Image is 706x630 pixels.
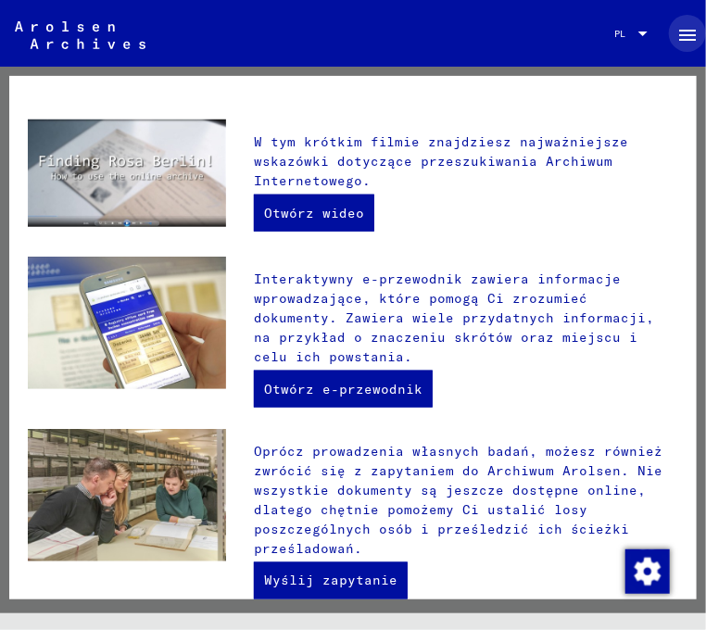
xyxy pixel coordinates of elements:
mat-icon: Side nav toggle icon [676,24,699,46]
font: W tym krótkim filmie znajdziesz najważniejsze wskazówki dotyczące przeszukiwania Archiwum Interne... [254,133,628,189]
img: inquiries.jpg [28,429,226,561]
font: Otwórz wideo [264,205,364,221]
button: Przełącz nawigację boczną [669,15,706,52]
img: video.jpg [28,120,226,227]
a: Otwórz wideo [254,195,374,232]
font: Oprócz prowadzenia własnych badań, możesz również zwrócić się z zapytaniem do Archiwum Arolsen. N... [254,443,662,557]
img: Arolsen_neg.svg [15,21,145,49]
font: PL [614,28,625,40]
font: Interaktywny e-przewodnik zawiera informacje wprowadzające, które pomogą Ci zrozumieć dokumenty. ... [254,271,654,365]
font: Wyślij zapytanie [264,573,397,589]
a: Wyślij zapytanie [254,562,408,599]
font: Otwórz e-przewodnik [264,381,422,397]
div: Zmiana zgody [624,548,669,593]
img: eguide.jpg [28,257,226,389]
a: Otwórz e-przewodnik [254,371,433,408]
img: Zmiana zgody [625,549,670,594]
